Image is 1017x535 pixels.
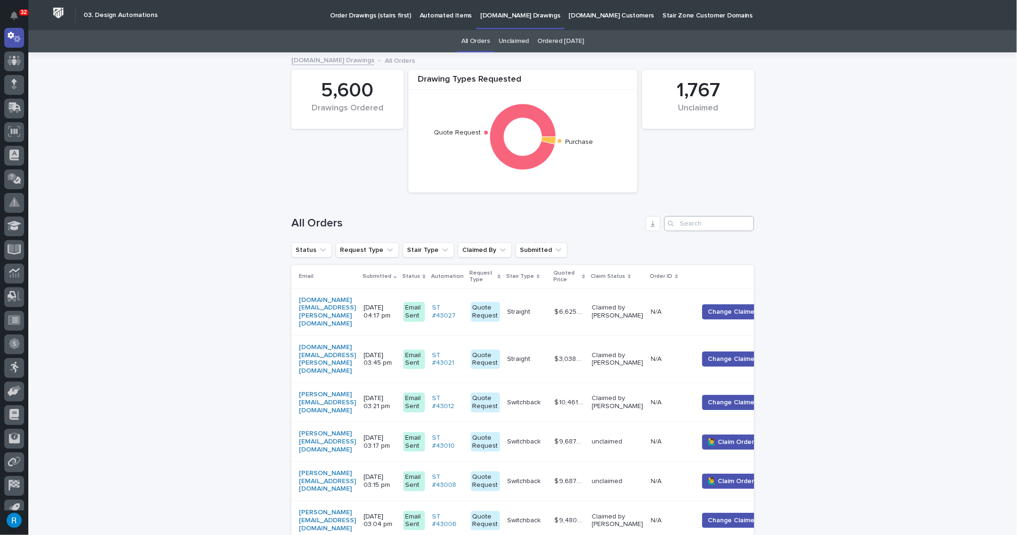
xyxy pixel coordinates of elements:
div: Notifications32 [12,11,24,26]
a: Unclaimed [499,30,529,52]
p: Stair Type [507,271,534,282]
div: 5,600 [307,79,388,102]
p: Claim Status [591,271,626,282]
div: Quote Request [471,511,500,531]
a: [PERSON_NAME][EMAIL_ADDRESS][DOMAIN_NAME] [299,430,356,453]
p: $ 9,687.00 [555,436,586,446]
span: Change Claimer [708,307,757,317]
p: 32 [21,9,27,16]
button: 🙋‍♂️ Claim Order [702,474,761,489]
tr: [PERSON_NAME][EMAIL_ADDRESS][DOMAIN_NAME] [DATE] 03:17 pmEmail SentST #43010 Quote RequestSwitchb... [291,422,779,461]
div: Quote Request [471,393,500,412]
tr: [DOMAIN_NAME][EMAIL_ADDRESS][PERSON_NAME][DOMAIN_NAME] [DATE] 04:17 pmEmail SentST #43027 Quote R... [291,288,779,335]
button: Notifications [4,6,24,25]
button: Change Claimer [702,513,763,528]
a: [DOMAIN_NAME][EMAIL_ADDRESS][PERSON_NAME][DOMAIN_NAME] [299,343,356,375]
p: N/A [651,436,664,446]
p: Switchback [508,515,543,525]
span: Change Claimer [708,398,757,407]
button: Change Claimer [702,395,763,410]
div: Quote Request [471,302,500,322]
p: $ 9,480.00 [555,515,586,525]
div: Email Sent [403,350,424,369]
a: ST #43006 [432,513,463,529]
a: ST #43012 [432,394,463,410]
tr: [PERSON_NAME][EMAIL_ADDRESS][DOMAIN_NAME] [DATE] 03:21 pmEmail SentST #43012 Quote RequestSwitchb... [291,383,779,422]
tr: [DOMAIN_NAME][EMAIL_ADDRESS][PERSON_NAME][DOMAIN_NAME] [DATE] 03:45 pmEmail SentST #43021 Quote R... [291,335,779,383]
a: ST #43010 [432,434,463,450]
div: Drawings Ordered [307,103,388,123]
a: ST #43008 [432,473,463,489]
span: Change Claimer [708,516,757,525]
p: Order ID [650,271,673,282]
div: Drawing Types Requested [408,75,637,90]
div: Email Sent [403,302,424,322]
p: [DATE] 03:04 pm [364,513,396,529]
div: Email Sent [403,393,424,412]
p: Request Type [470,268,496,285]
img: Workspace Logo [50,4,67,22]
span: Change Claimer [708,354,757,364]
p: Email [299,271,314,282]
div: Email Sent [403,511,424,531]
button: Request Type [336,242,399,258]
p: Automation [432,271,464,282]
p: N/A [651,476,664,485]
p: unclaimed [592,477,644,485]
a: ST #43021 [432,351,463,368]
p: N/A [651,353,664,363]
p: N/A [651,515,664,525]
div: Quote Request [471,432,500,452]
p: [DATE] 03:21 pm [364,394,396,410]
a: [PERSON_NAME][EMAIL_ADDRESS][DOMAIN_NAME] [299,469,356,493]
p: Straight [508,306,533,316]
h1: All Orders [291,217,642,230]
button: Status [291,242,332,258]
div: 1,767 [658,79,738,102]
p: Switchback [508,476,543,485]
p: Submitted [363,271,391,282]
p: All Orders [385,55,415,65]
h2: 03. Design Automations [84,11,158,19]
p: Switchback [508,397,543,407]
p: N/A [651,397,664,407]
button: Submitted [516,242,568,258]
button: Change Claimer [702,351,763,367]
button: Change Claimer [702,304,763,319]
button: users-avatar [4,510,24,530]
input: Search [664,216,754,231]
button: Stair Type [403,242,454,258]
button: 🙋‍♂️ Claim Order [702,435,761,450]
span: 🙋‍♂️ Claim Order [708,476,754,486]
p: $ 10,461.00 [555,397,586,407]
a: All Orders [461,30,490,52]
p: Straight [508,353,533,363]
div: Email Sent [403,432,424,452]
p: $ 9,687.00 [555,476,586,485]
p: Claimed by [PERSON_NAME] [592,394,644,410]
p: Claimed by [PERSON_NAME] [592,513,644,529]
a: [DOMAIN_NAME][EMAIL_ADDRESS][PERSON_NAME][DOMAIN_NAME] [299,296,356,328]
a: [PERSON_NAME][EMAIL_ADDRESS][DOMAIN_NAME] [299,509,356,532]
a: [DOMAIN_NAME] Drawings [291,54,374,65]
p: [DATE] 03:45 pm [364,351,396,368]
p: $ 6,625.00 [555,306,586,316]
p: unclaimed [592,438,644,446]
div: Email Sent [403,471,424,491]
p: Claimed by [PERSON_NAME] [592,351,644,368]
p: [DATE] 03:15 pm [364,473,396,489]
button: Claimed By [458,242,512,258]
p: $ 3,038.00 [555,353,586,363]
p: Quoted Price [554,268,580,285]
span: 🙋‍♂️ Claim Order [708,437,754,447]
div: Unclaimed [658,103,738,123]
p: Claimed by [PERSON_NAME] [592,304,644,320]
div: Quote Request [471,350,500,369]
a: Ordered [DATE] [537,30,584,52]
a: [PERSON_NAME][EMAIL_ADDRESS][DOMAIN_NAME] [299,391,356,414]
p: [DATE] 03:17 pm [364,434,396,450]
p: [DATE] 04:17 pm [364,304,396,320]
p: Switchback [508,436,543,446]
a: ST #43027 [432,304,463,320]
